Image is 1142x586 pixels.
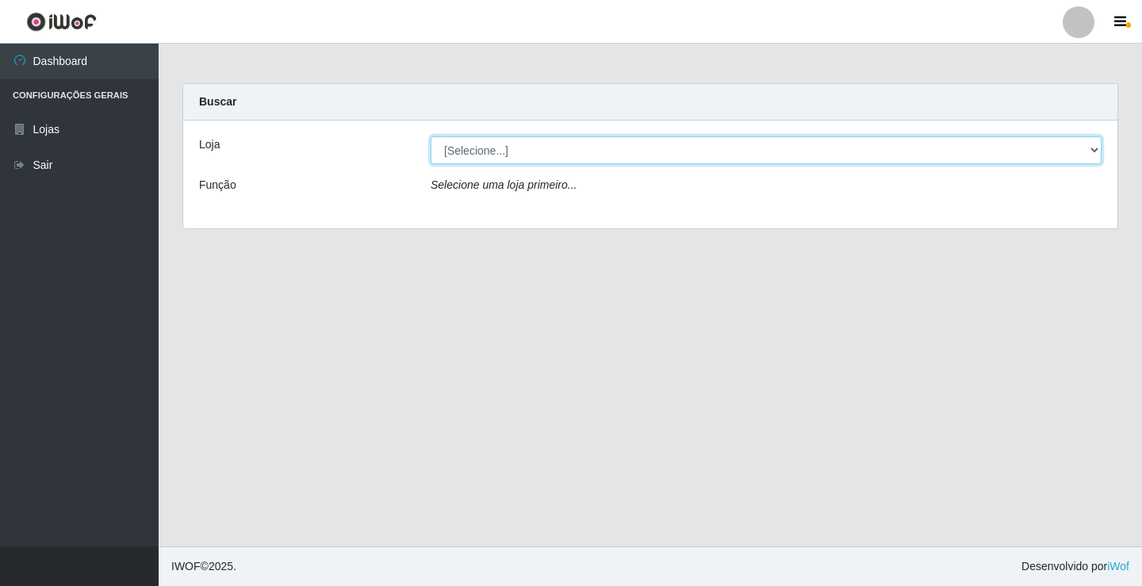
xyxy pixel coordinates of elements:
[199,95,236,108] strong: Buscar
[171,558,236,575] span: © 2025 .
[1107,560,1129,573] a: iWof
[199,136,220,153] label: Loja
[26,12,97,32] img: CoreUI Logo
[171,560,201,573] span: IWOF
[199,177,236,193] label: Função
[431,178,577,191] i: Selecione uma loja primeiro...
[1021,558,1129,575] span: Desenvolvido por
